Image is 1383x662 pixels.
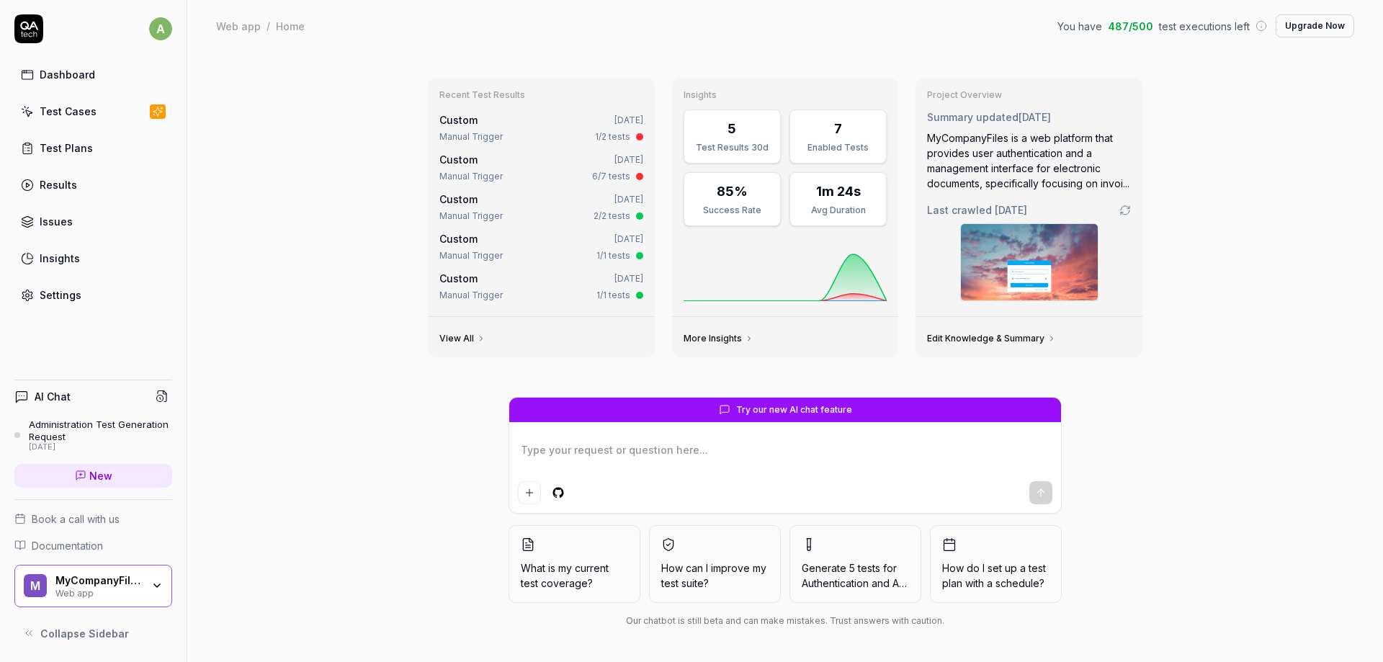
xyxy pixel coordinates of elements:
[14,565,172,608] button: MMyCompanyFilesWeb app
[649,525,781,603] button: How can I improve my test suite?
[995,204,1027,216] time: [DATE]
[942,560,1049,591] span: How do I set up a test plan with a schedule?
[930,525,1062,603] button: How do I set up a test plan with a schedule?
[437,189,646,225] a: Custom[DATE]Manual Trigger2/2 tests
[40,214,73,229] div: Issues
[1276,14,1354,37] button: Upgrade Now
[509,614,1062,627] div: Our chatbot is still beta and can make mistakes. Trust answers with caution.
[596,289,630,302] div: 1/1 tests
[961,224,1098,300] img: Screenshot
[439,153,478,166] span: Custom
[509,525,640,603] button: What is my current test coverage?
[55,586,142,598] div: Web app
[439,114,478,126] span: Custom
[1119,205,1131,216] a: Go to crawling settings
[684,89,887,101] h3: Insights
[518,481,541,504] button: Add attachment
[439,130,503,143] div: Manual Trigger
[35,389,71,404] h4: AI Chat
[736,403,852,416] span: Try our new AI chat feature
[927,130,1131,191] div: MyCompanyFiles is a web platform that provides user authentication and a management interface for...
[614,273,643,284] time: [DATE]
[439,89,643,101] h3: Recent Test Results
[596,249,630,262] div: 1/1 tests
[40,177,77,192] div: Results
[834,119,842,138] div: 7
[693,204,771,217] div: Success Rate
[439,233,478,245] span: Custom
[927,202,1027,218] span: Last crawled
[24,574,47,597] span: M
[14,538,172,553] a: Documentation
[14,171,172,199] a: Results
[14,244,172,272] a: Insights
[799,141,877,154] div: Enabled Tests
[802,577,927,589] span: Authentication and Access
[267,19,270,33] div: /
[1057,19,1102,34] span: You have
[614,115,643,125] time: [DATE]
[684,333,753,344] a: More Insights
[40,626,129,641] span: Collapse Sidebar
[216,19,261,33] div: Web app
[614,233,643,244] time: [DATE]
[439,210,503,223] div: Manual Trigger
[439,289,503,302] div: Manual Trigger
[1159,19,1250,34] span: test executions left
[14,281,172,309] a: Settings
[14,619,172,648] button: Collapse Sidebar
[927,89,1131,101] h3: Project Overview
[89,468,112,483] span: New
[14,134,172,162] a: Test Plans
[439,272,478,285] span: Custom
[55,574,142,587] div: MyCompanyFiles
[29,442,172,452] div: [DATE]
[927,111,1019,123] span: Summary updated
[439,193,478,205] span: Custom
[816,182,861,201] div: 1m 24s
[14,207,172,236] a: Issues
[14,419,172,452] a: Administration Test Generation Request[DATE]
[437,268,646,305] a: Custom[DATE]Manual Trigger1/1 tests
[40,287,81,303] div: Settings
[802,560,909,591] span: Generate 5 tests for
[149,17,172,40] span: a
[1108,19,1153,34] span: 487 / 500
[614,194,643,205] time: [DATE]
[439,333,485,344] a: View All
[693,141,771,154] div: Test Results 30d
[40,251,80,266] div: Insights
[717,182,748,201] div: 85%
[14,61,172,89] a: Dashboard
[437,228,646,265] a: Custom[DATE]Manual Trigger1/1 tests
[927,333,1056,344] a: Edit Knowledge & Summary
[437,109,646,146] a: Custom[DATE]Manual Trigger1/2 tests
[40,104,97,119] div: Test Cases
[614,154,643,165] time: [DATE]
[521,560,628,591] span: What is my current test coverage?
[149,14,172,43] button: a
[14,97,172,125] a: Test Cases
[728,119,736,138] div: 5
[789,525,921,603] button: Generate 5 tests forAuthentication and Access
[276,19,305,33] div: Home
[439,249,503,262] div: Manual Trigger
[32,538,103,553] span: Documentation
[32,511,120,527] span: Book a call with us
[1019,111,1051,123] time: [DATE]
[40,140,93,156] div: Test Plans
[29,419,172,442] div: Administration Test Generation Request
[14,511,172,527] a: Book a call with us
[439,170,503,183] div: Manual Trigger
[592,170,630,183] div: 6/7 tests
[594,210,630,223] div: 2/2 tests
[661,560,769,591] span: How can I improve my test suite?
[437,149,646,186] a: Custom[DATE]Manual Trigger6/7 tests
[799,204,877,217] div: Avg Duration
[595,130,630,143] div: 1/2 tests
[14,464,172,488] a: New
[40,67,95,82] div: Dashboard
